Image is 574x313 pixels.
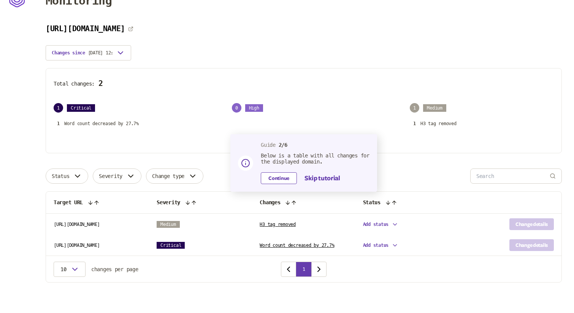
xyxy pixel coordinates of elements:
button: Continue [261,172,297,184]
button: Change details [509,218,554,230]
span: Critical [67,104,95,112]
span: High [245,104,263,112]
p: Total changes: [54,79,554,88]
span: Critical [157,242,185,249]
span: 1 [54,103,63,113]
th: Severity [149,192,252,214]
h3: [URL][DOMAIN_NAME] [46,24,125,33]
span: 0 [232,103,241,113]
div: [URL][DOMAIN_NAME] [54,242,141,248]
span: Medium [423,104,446,112]
p: Below is a table with all changes for the displayed domain. [261,153,369,165]
button: Skip tutorial [304,174,340,183]
div: [URL][DOMAIN_NAME] [54,221,141,227]
span: Medium [157,221,180,228]
span: 2 / 6 [279,142,287,148]
th: Status [355,192,458,214]
p: Guide [261,142,369,148]
th: Changes [252,192,355,214]
span: 1 [410,103,419,113]
button: Change details [509,239,554,251]
span: 2 [98,79,103,88]
th: Target URL [46,192,149,214]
